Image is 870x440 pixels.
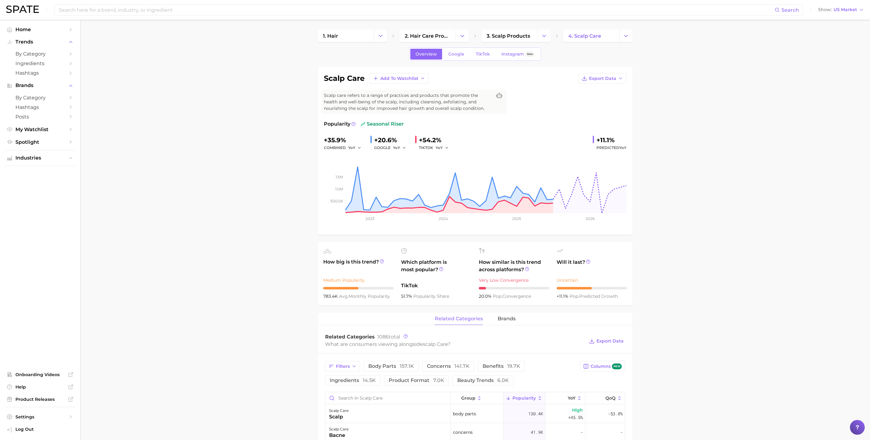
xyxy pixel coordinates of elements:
a: Product Releases [5,395,75,404]
span: Filters [336,364,350,369]
span: Predicted [596,144,626,152]
span: concerns [453,429,473,436]
span: Search [781,7,799,13]
span: Export Data [596,338,624,344]
span: - [620,429,623,436]
button: YoY [348,144,362,152]
button: Industries [5,153,75,163]
span: Instagram [501,52,524,57]
a: InstagramBeta [496,49,540,60]
span: Home [15,27,65,32]
button: scalp carescalpbody parts130.4kHigh+45.5%-53.0% [325,405,625,423]
span: - [580,429,583,436]
span: total [377,334,400,340]
span: Add to Watchlist [380,76,418,81]
div: Medium Popularity [323,276,394,284]
button: Change Category [619,30,633,42]
span: Settings [15,414,65,420]
span: benefits [483,364,520,369]
span: 157.1k [400,363,414,369]
a: 4. scalp care [563,30,619,42]
button: Trends [5,37,75,47]
span: Spotlight [15,139,65,145]
span: 51.7% [401,293,413,299]
span: YoY [619,145,626,150]
tspan: 2023 [366,216,374,221]
a: Home [5,25,75,34]
span: Brands [15,83,65,88]
button: Popularity [504,392,546,404]
span: Related Categories [325,334,375,340]
span: Beta [527,52,533,57]
div: scalp care [329,425,349,433]
div: What are consumers viewing alongside ? [325,340,584,348]
span: Scalp care refers to a range of practices and products that promote the health and well-being of ... [324,92,492,112]
span: Posts [15,114,65,120]
span: 7.0k [433,377,444,383]
button: Columnsnew [580,361,625,372]
span: How similar is this trend across platforms? [479,259,549,273]
span: 20.0% [479,293,493,299]
span: US Market [834,8,857,11]
a: Google [443,49,470,60]
span: Product Releases [15,396,65,402]
span: Columns [591,363,622,369]
div: +54.2% [419,135,453,145]
button: Filters [325,361,360,372]
button: group [451,392,503,404]
span: YoY [393,145,400,150]
span: Will it last? [557,259,627,273]
span: scalp care [423,341,448,347]
button: Change Category [374,30,387,42]
span: new [612,363,622,369]
span: monthly popularity [339,293,390,299]
a: by Category [5,49,75,59]
button: Export Data [578,73,626,84]
span: Overview [416,52,437,57]
span: ingredients [330,378,376,383]
a: by Category [5,93,75,102]
button: Change Category [537,30,551,42]
span: High [572,406,583,414]
input: Search here for a brand, industry, or ingredient [58,5,775,15]
span: 1086 [377,334,389,340]
tspan: 2024 [439,216,448,221]
span: YoY [568,396,575,401]
span: 19.7k [507,363,520,369]
span: +45.5% [568,414,583,421]
span: Help [15,384,65,390]
a: 3. scalp products [481,30,537,42]
span: Google [448,52,464,57]
span: 14.5k [363,377,376,383]
div: GOOGLE [374,144,410,152]
span: concerns [427,364,470,369]
a: TikTok [471,49,495,60]
abbr: average [339,293,349,299]
span: 1. hair [323,33,338,39]
span: Onboarding Videos [15,372,65,377]
div: Very Low Convergence [479,276,549,284]
tspan: 2026 [586,216,595,221]
span: by Category [15,51,65,57]
button: YoY [436,144,449,152]
span: seasonal riser [361,120,404,128]
button: Add to Watchlist [370,73,429,84]
span: TikTok [401,282,471,289]
span: 3. scalp products [487,33,530,39]
a: 2. hair care products [399,30,456,42]
a: Hashtags [5,68,75,78]
span: Log Out [15,426,70,432]
span: group [461,396,475,401]
span: 41.9k [531,429,543,436]
div: +35.9% [324,135,366,145]
button: QoQ [585,392,625,404]
span: Ingredients [15,60,65,66]
span: popularity share [413,293,449,299]
span: TikTok [476,52,490,57]
span: brands [498,316,516,322]
span: QoQ [605,396,616,401]
span: +11.1% [557,293,570,299]
span: 6.0k [497,377,509,383]
a: Onboarding Videos [5,370,75,379]
input: Search in scalp care [325,392,450,404]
